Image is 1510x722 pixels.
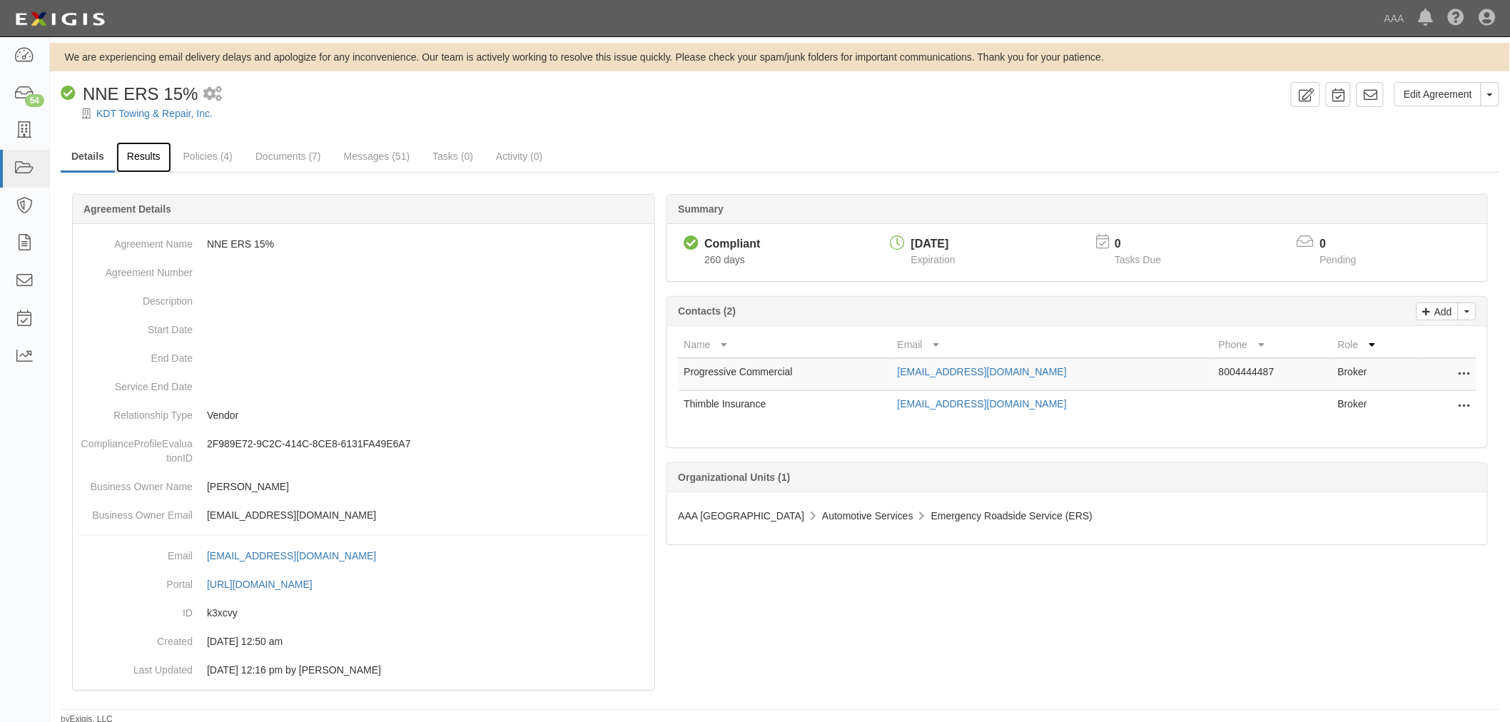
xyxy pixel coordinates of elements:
[704,236,760,253] div: Compliant
[78,401,193,422] dt: Relationship Type
[78,599,193,620] dt: ID
[898,398,1067,410] a: [EMAIL_ADDRESS][DOMAIN_NAME]
[207,579,328,590] a: [URL][DOMAIN_NAME]
[678,510,804,522] span: AAA [GEOGRAPHIC_DATA]
[678,391,891,423] td: Thimble Insurance
[898,366,1067,377] a: [EMAIL_ADDRESS][DOMAIN_NAME]
[207,550,392,561] a: [EMAIL_ADDRESS][DOMAIN_NAME]
[207,437,649,451] p: 2F989E72-9C2C-414C-8CE8-6131FA49E6A7
[1332,332,1419,358] th: Role
[83,84,198,103] span: NNE ERS 15%
[207,549,376,563] div: [EMAIL_ADDRESS][DOMAIN_NAME]
[1431,303,1452,320] p: Add
[78,472,193,494] dt: Business Owner Name
[61,86,76,101] i: Compliant
[1417,302,1459,320] a: Add
[704,254,745,265] span: Since 12/03/2024
[684,236,699,251] i: Compliant
[78,230,649,258] dd: NNE ERS 15%
[203,87,222,102] i: 1 scheduled workflow
[1448,10,1465,27] i: Help Center - Complianz
[11,6,109,32] img: logo-5460c22ac91f19d4615b14bd174203de0afe785f0fc80cf4dbbc73dc1793850b.png
[1394,82,1481,106] a: Edit Agreement
[1115,236,1179,253] p: 0
[173,142,243,171] a: Policies (4)
[96,108,213,119] a: KDT Towing & Repair, Inc.
[911,236,956,253] div: [DATE]
[678,203,724,215] b: Summary
[78,287,193,308] dt: Description
[892,332,1213,358] th: Email
[78,344,193,365] dt: End Date
[1377,4,1412,33] a: AAA
[1213,332,1332,358] th: Phone
[78,401,649,429] dd: Vendor
[678,332,891,358] th: Name
[1320,236,1374,253] p: 0
[1213,358,1332,391] td: 8004444487
[78,627,193,649] dt: Created
[207,508,649,522] p: [EMAIL_ADDRESS][DOMAIN_NAME]
[1320,254,1357,265] span: Pending
[422,142,484,171] a: Tasks (0)
[207,479,649,494] p: [PERSON_NAME]
[50,50,1510,64] div: We are experiencing email delivery delays and apologize for any inconvenience. Our team is active...
[116,142,171,173] a: Results
[678,472,790,483] b: Organizational Units (1)
[911,254,956,265] span: Expiration
[61,142,115,173] a: Details
[931,510,1093,522] span: Emergency Roadside Service (ERS)
[78,627,649,656] dd: [DATE] 12:50 am
[78,315,193,337] dt: Start Date
[78,541,193,563] dt: Email
[245,142,332,171] a: Documents (7)
[78,656,649,684] dd: [DATE] 12:16 pm by [PERSON_NAME]
[333,142,421,171] a: Messages (51)
[78,599,649,627] dd: k3xcvy
[78,372,193,394] dt: Service End Date
[78,230,193,251] dt: Agreement Name
[78,501,193,522] dt: Business Owner Email
[822,510,913,522] span: Automotive Services
[1332,391,1419,423] td: Broker
[485,142,553,171] a: Activity (0)
[678,305,736,317] b: Contacts (2)
[78,429,193,465] dt: ComplianceProfileEvaluationID
[83,203,171,215] b: Agreement Details
[78,258,193,280] dt: Agreement Number
[1115,254,1161,265] span: Tasks Due
[25,94,44,107] div: 54
[1332,358,1419,391] td: Broker
[78,656,193,677] dt: Last Updated
[61,82,198,106] div: NNE ERS 15%
[78,570,193,591] dt: Portal
[678,358,891,391] td: Progressive Commercial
